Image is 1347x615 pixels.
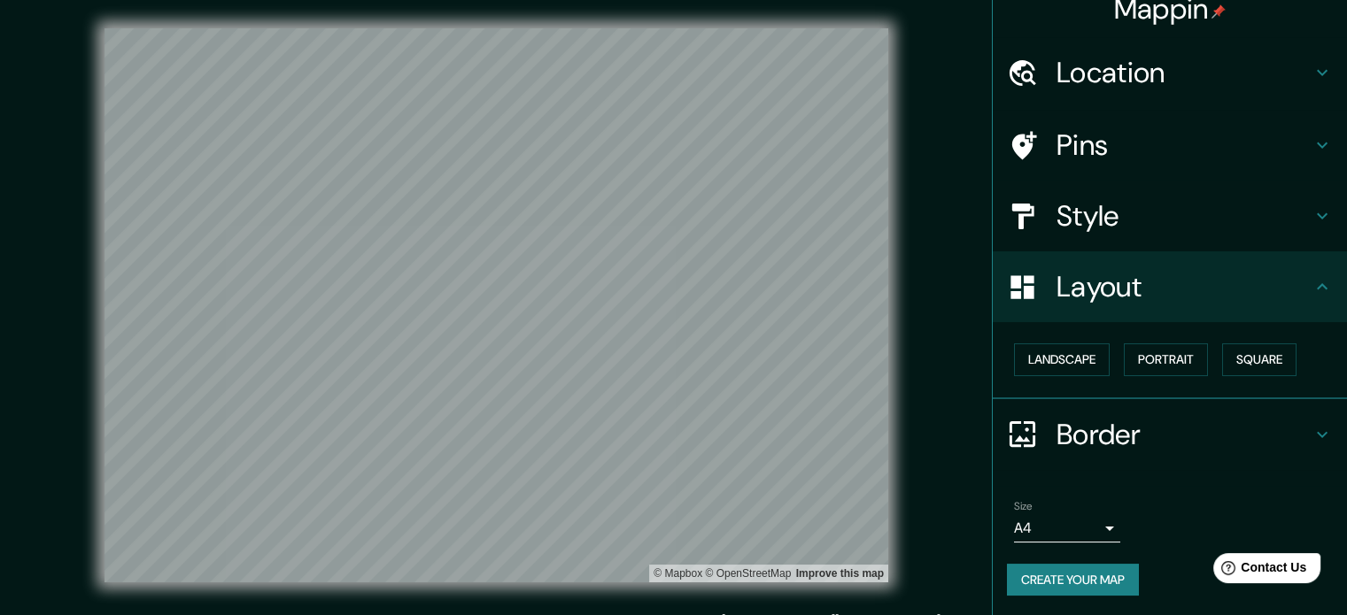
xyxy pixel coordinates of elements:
[1014,498,1033,513] label: Size
[1057,269,1312,304] h4: Layout
[1212,4,1226,19] img: pin-icon.png
[1057,198,1312,234] h4: Style
[654,567,702,580] a: Mapbox
[993,110,1347,181] div: Pins
[1124,343,1208,376] button: Portrait
[993,399,1347,470] div: Border
[705,567,791,580] a: OpenStreetMap
[1014,343,1110,376] button: Landscape
[993,181,1347,251] div: Style
[1014,514,1120,542] div: A4
[1007,564,1139,596] button: Create your map
[1189,546,1328,596] iframe: Help widget launcher
[1057,417,1312,452] h4: Border
[1057,55,1312,90] h4: Location
[1222,343,1297,376] button: Square
[796,567,884,580] a: Map feedback
[1057,127,1312,163] h4: Pins
[993,37,1347,108] div: Location
[993,251,1347,322] div: Layout
[105,28,888,582] canvas: Map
